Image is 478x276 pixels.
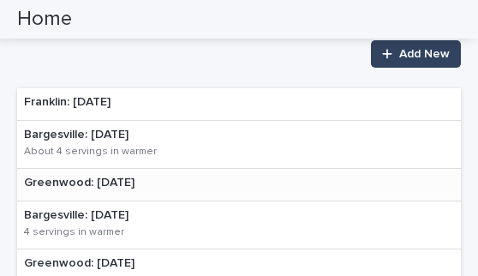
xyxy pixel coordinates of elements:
a: Bargesville: [DATE]About 4 servings in warmer [17,121,461,169]
p: Bargesville: [DATE] [24,208,229,223]
a: Franklin: [DATE] [17,88,461,121]
p: Greenwood: [DATE] [24,256,134,271]
p: 4 servings in warmer [24,226,124,238]
a: Greenwood: [DATE] [17,169,461,201]
p: Franklin: [DATE] [24,95,111,110]
p: Bargesville: [DATE] [24,128,261,142]
span: Add New [399,48,450,60]
a: Bargesville: [DATE]4 servings in warmer [17,201,461,249]
a: Add New [371,40,461,68]
p: About 4 servings in warmer [24,146,157,158]
h2: Home [17,7,72,32]
p: Greenwood: [DATE] [24,176,134,190]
